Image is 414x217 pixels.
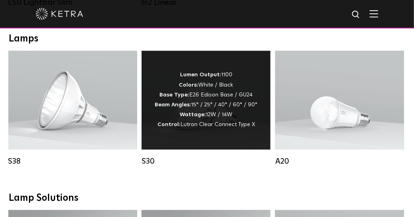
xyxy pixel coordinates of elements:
a: S30 Lumen Output:1100Colors:White / BlackBase Type:E26 Edison Base / GU24Beam Angles:15° / 25° / ... [142,51,270,166]
strong: Colors: [179,83,198,88]
img: search icon [351,10,361,20]
div: 1100 White / Black E26 Edison Base / GU24 15° / 25° / 40° / 60° / 90° 12W / 14W [155,70,257,130]
strong: Control: [157,122,180,128]
div: S38 [8,157,137,166]
strong: Base Type: [159,92,189,98]
strong: Beam Angles: [155,102,191,108]
div: Lamps [9,34,405,45]
div: A20 [275,157,404,166]
strong: Lumen Output: [180,72,221,78]
a: S38 Lumen Output:1100Colors:White / BlackBase Type:E26 Edison Base / GU24Beam Angles:10° / 25° / ... [8,51,137,166]
strong: Wattage: [180,112,206,118]
img: ketra-logo-2019-white [36,8,83,20]
span: Lutron Clear Connect Type X [180,122,255,128]
a: A20 Lumen Output:600 / 800Colors:White / BlackBase Type:E26 Edison Base / GU24Beam Angles:Omni-Di... [275,51,404,166]
img: Hamburger%20Nav.svg [370,10,378,17]
div: Lamp Solutions [9,193,405,204]
div: S30 [142,157,270,166]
